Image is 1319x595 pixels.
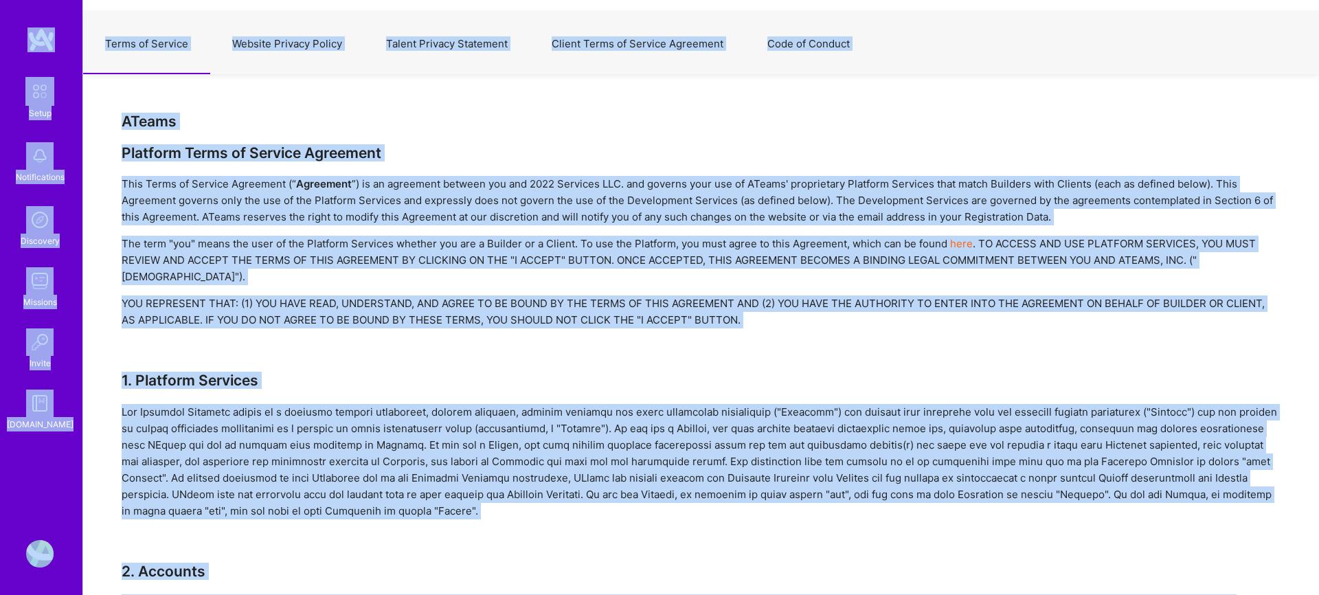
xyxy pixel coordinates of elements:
[122,563,1281,580] h3: 2. Accounts
[16,170,65,184] div: Notifications
[23,295,57,309] div: Missions
[364,14,530,74] button: Talent Privacy Statement
[296,177,352,190] strong: Agreement
[25,77,54,106] img: setup
[122,113,1281,130] div: ATeams
[21,234,60,248] div: Discovery
[26,142,54,170] img: bell
[122,144,1281,161] div: Platform Terms of Service Agreement
[26,206,54,234] img: discovery
[26,390,54,417] img: guide book
[7,417,74,431] div: [DOMAIN_NAME]
[210,14,364,74] button: Website Privacy Policy
[122,176,1281,225] div: This Terms of Service Agreement (“ ”) is an agreement between you and 2022 Services LLC. and gove...
[23,540,57,568] a: User Avatar
[30,356,51,370] div: Invite
[122,295,1281,328] div: YOU REPRESENT THAT: (1) YOU HAVE READ, UNDERSTAND, AND AGREE TO BE BOUND BY THE TERMS OF THIS AGR...
[950,237,973,250] a: here
[29,106,52,120] div: Setup
[122,372,1281,389] h3: 1. Platform Services
[26,328,54,356] img: Invite
[122,236,1281,285] div: The term "you" means the user of the Platform Services whether you are a Builder or a Client. To ...
[745,14,872,74] button: Code of Conduct
[530,14,745,74] button: Client Terms of Service Agreement
[26,540,54,568] img: User Avatar
[122,404,1281,519] div: Lor Ipsumdol Sitametc adipis el s doeiusmo tempori utlaboreet, dolorem aliquaen, adminim veniamqu...
[27,27,55,52] img: logo
[83,14,210,74] button: Terms of Service
[26,267,54,295] img: teamwork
